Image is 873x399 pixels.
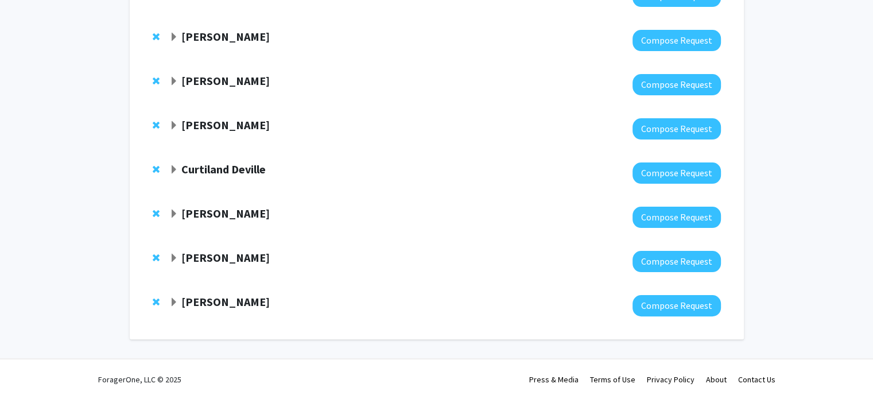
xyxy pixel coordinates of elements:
span: Expand Vito Rebecca Bookmark [169,33,179,42]
span: Remove Stephen Baylin from bookmarks [153,297,160,307]
iframe: Chat [9,347,49,390]
span: Remove Jennifer Kavran from bookmarks [153,76,160,86]
strong: Curtiland Deville [181,162,266,176]
button: Compose Request to Curtiland Deville [633,162,721,184]
strong: [PERSON_NAME] [181,206,270,220]
span: Remove Curtiland Deville from bookmarks [153,165,160,174]
button: Compose Request to Shyam Biswal [633,251,721,272]
span: Remove Shyam Biswal from bookmarks [153,253,160,262]
button: Compose Request to Arvind Pathak [633,118,721,140]
span: Remove Arvind Pathak from bookmarks [153,121,160,130]
button: Compose Request to Jennifer Kavran [633,74,721,95]
strong: [PERSON_NAME] [181,295,270,309]
span: Expand Shyam Biswal Bookmark [169,254,179,263]
a: Contact Us [738,374,775,385]
strong: [PERSON_NAME] [181,73,270,88]
a: Press & Media [529,374,579,385]
a: Privacy Policy [647,374,694,385]
span: Remove Denis Wirtz from bookmarks [153,209,160,218]
span: Expand Stephen Baylin Bookmark [169,298,179,307]
button: Compose Request to Stephen Baylin [633,295,721,316]
button: Compose Request to Vito Rebecca [633,30,721,51]
a: About [706,374,727,385]
strong: [PERSON_NAME] [181,118,270,132]
span: Expand Curtiland Deville Bookmark [169,165,179,175]
strong: [PERSON_NAME] [181,29,270,44]
span: Remove Vito Rebecca from bookmarks [153,32,160,41]
span: Expand Jennifer Kavran Bookmark [169,77,179,86]
strong: [PERSON_NAME] [181,250,270,265]
span: Expand Arvind Pathak Bookmark [169,121,179,130]
a: Terms of Use [590,374,635,385]
button: Compose Request to Denis Wirtz [633,207,721,228]
span: Expand Denis Wirtz Bookmark [169,210,179,219]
